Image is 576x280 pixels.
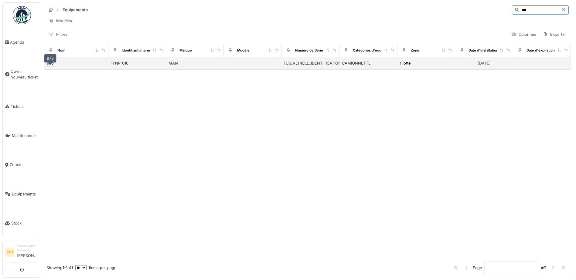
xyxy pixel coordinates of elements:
[10,39,39,45] span: Agenda
[509,30,539,39] div: Colonnes
[469,48,498,53] div: Date d'Installation
[540,30,569,39] div: Exporter
[237,48,250,53] div: Modèle
[111,60,164,66] div: 1YNP-010
[46,30,70,39] div: Filtres
[3,92,41,121] a: Tickets
[75,265,116,271] div: items per page
[3,150,41,179] a: Zones
[3,57,41,92] a: Ouvrir nouveau ticket
[5,248,14,257] li: MD
[3,209,41,238] a: Stock
[12,133,39,138] span: Maintenance
[3,121,41,150] a: Maintenance
[10,162,39,168] span: Zones
[411,48,419,53] div: Zone
[46,16,75,25] div: Modèles
[169,60,221,66] div: MAN
[122,48,151,53] div: Identifiant interne
[11,220,39,226] span: Stock
[57,48,65,53] div: Nom
[527,48,555,53] div: Date d'expiration
[284,60,337,66] div: [US_VEHICLE_IDENTIFICATION_NUMBER]
[400,60,411,66] div: Flotte
[5,243,39,262] a: MD Responsable technicien[PERSON_NAME]
[342,60,395,66] div: CAMIONNETTE
[12,191,39,197] span: Équipements
[295,48,323,53] div: Numéro de Série
[47,60,54,66] div: 973
[17,243,39,253] div: Responsable technicien
[353,48,395,53] div: Catégories d'équipement
[11,104,39,109] span: Tickets
[478,60,491,66] div: [DATE]
[3,179,41,208] a: Équipements
[473,265,482,271] div: Page
[3,28,41,57] a: Agenda
[44,54,56,63] div: 973
[13,6,31,24] img: Badge_color-CXgf-gQk.svg
[11,68,39,80] span: Ouvrir nouveau ticket
[60,7,90,13] strong: Équipements
[179,48,192,53] div: Marque
[17,243,39,261] li: [PERSON_NAME]
[46,265,73,271] div: Showing 1 - 1 of 1
[541,265,547,271] strong: of 1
